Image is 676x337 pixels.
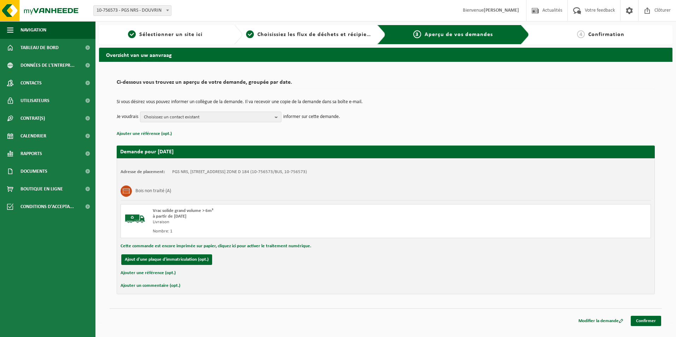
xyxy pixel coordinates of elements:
button: Ajouter une référence (opt.) [117,129,172,138]
span: Conditions d'accepta... [21,198,74,215]
button: Ajouter une référence (opt.) [121,268,176,278]
span: Navigation [21,21,46,39]
span: Calendrier [21,127,46,145]
a: 2Choisissiez les flux de déchets et récipients [246,30,372,39]
span: 3 [413,30,421,38]
a: Confirmer [631,316,661,326]
button: Ajouter un commentaire (opt.) [121,281,180,290]
span: 2 [246,30,254,38]
div: Nombre: 1 [153,229,414,234]
a: Modifier la demande [573,316,629,326]
span: Tableau de bord [21,39,59,57]
strong: à partir de [DATE] [153,214,186,219]
button: Ajout d'une plaque d'immatriculation (opt.) [121,254,212,265]
span: 4 [577,30,585,38]
p: Si vous désirez vous pouvez informer un collègue de la demande. Il va recevoir une copie de la de... [117,100,655,105]
button: Cette commande est encore imprimée sur papier, cliquez ici pour activer le traitement numérique. [121,242,311,251]
span: Contrat(s) [21,110,45,127]
span: Données de l'entrepr... [21,57,75,74]
span: Confirmation [588,32,624,37]
div: Livraison [153,219,414,225]
p: informer sur cette demande. [283,112,340,122]
span: Choisissez un contact existant [144,112,272,123]
span: Vrac solide grand volume > 6m³ [153,208,213,213]
span: Utilisateurs [21,92,49,110]
strong: Demande pour [DATE] [120,149,174,155]
strong: [PERSON_NAME] [484,8,519,13]
span: Aperçu de vos demandes [425,32,493,37]
span: 10-756573 - PGS NRS - DOUVRIN [94,6,171,16]
td: PGS NRS, [STREET_ADDRESS] ZONE D 184 (10-756573/BUS, 10-756573) [172,169,307,175]
span: Contacts [21,74,42,92]
strong: Adresse de placement: [121,170,165,174]
span: 1 [128,30,136,38]
img: BL-SO-LV.png [124,208,146,229]
span: Sélectionner un site ici [139,32,203,37]
button: Choisissez un contact existant [140,112,281,122]
h2: Overzicht van uw aanvraag [99,48,672,61]
p: Je voudrais [117,112,138,122]
a: 1Sélectionner un site ici [103,30,228,39]
h2: Ci-dessous vous trouvez un aperçu de votre demande, groupée par date. [117,79,655,89]
span: Choisissiez les flux de déchets et récipients [257,32,375,37]
span: Documents [21,162,47,180]
span: 10-756573 - PGS NRS - DOUVRIN [93,5,171,16]
span: Rapports [21,145,42,162]
h3: Bois non traité (A) [135,185,171,197]
span: Boutique en ligne [21,180,63,198]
